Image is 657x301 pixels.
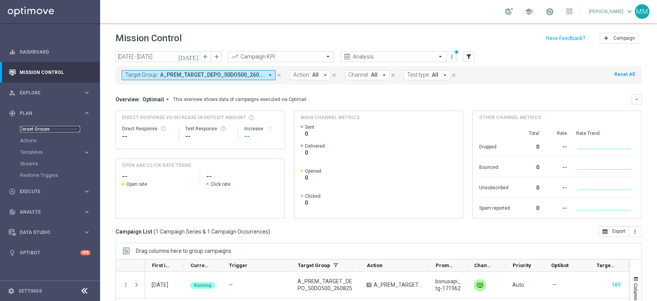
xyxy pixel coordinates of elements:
button: person_search Explore keyboard_arrow_right [8,90,91,96]
button: Action: All arrow_drop_down [290,70,331,80]
i: arrow_drop_down [322,72,329,79]
multiple-options-button: Export to CSV [598,228,642,234]
h3: Overview: [115,96,140,103]
h4: Other channel metrics [479,114,541,121]
span: Channel: [348,72,369,78]
i: add [603,35,609,41]
div: There are unsaved changes [454,49,459,55]
span: Open rate [126,181,147,187]
h2: -- [206,172,278,181]
span: Plan [20,111,83,116]
i: play_circle_outline [9,188,16,195]
div: 0 [519,201,539,214]
h3: Campaign List [115,228,270,235]
span: Campaign [614,35,635,41]
span: — [552,281,557,288]
i: person_search [9,89,16,96]
button: open_in_browser Export [598,226,629,237]
span: Action [367,262,383,268]
div: Data Studio [9,229,83,236]
span: 0 [305,149,325,156]
div: Direct Response [122,126,172,132]
span: school [525,7,533,16]
span: Promotions [436,262,454,268]
div: Explore [9,89,83,96]
h4: OPEN AND CLICK RATE TREND [122,162,191,169]
span: Action: [293,72,310,78]
i: keyboard_arrow_right [83,208,90,215]
div: Test Response [185,126,232,132]
span: Sent [305,124,314,130]
a: Streams [20,161,80,167]
div: 26 Aug 2025, Tuesday [152,281,168,288]
span: bonusapi_tg-171962 [435,278,461,292]
div: Spam reported [479,201,510,214]
div: Mission Control [9,62,90,82]
div: Mission Control [8,69,91,76]
span: Running [194,283,211,288]
span: Trigger [229,262,247,268]
span: Optibot [551,262,568,268]
button: gps_fixed Plan keyboard_arrow_right [8,110,91,116]
button: Target Group: A_PREM_TARGET_DEPO_50DO500_260825 arrow_drop_down [122,70,276,80]
div: Actions [20,135,99,146]
i: refresh [266,126,272,132]
i: arrow_drop_down [441,72,448,79]
h1: Mission Control [115,33,182,44]
span: 0 [305,199,321,206]
span: Delivered [305,143,325,149]
div: This overview shows data of campaigns executed via Optimail [173,96,306,103]
i: keyboard_arrow_right [83,109,90,117]
button: close [390,71,396,79]
div: Increase [244,126,278,132]
span: Templates [20,150,75,155]
button: Channel: All arrow_drop_down [345,70,390,80]
button: arrow_forward [211,51,222,62]
i: arrow_drop_down [164,96,171,103]
span: 0 [305,174,321,181]
i: arrow_drop_down [267,72,274,79]
span: First in Range [152,262,171,268]
span: keyboard_arrow_down [625,7,634,16]
span: A_PREM_TARGET_DEPO_50DO500_260825 [374,281,422,288]
span: Click rate [211,181,231,187]
button: close [450,71,457,79]
span: 1 Campaign Series & 1 Campaign Occurrences [155,228,268,235]
button: add Campaign [600,33,639,44]
button: lightbulb Optibot +10 [8,250,91,256]
div: Templates [20,146,99,158]
div: Target Groups [20,123,99,135]
button: Test type: All arrow_drop_down [404,70,450,80]
i: open_in_browser [602,229,608,235]
button: equalizer Dashboard [8,49,91,55]
button: arrow_back [200,51,211,62]
button: more_vert [122,281,129,288]
a: Target Groups [20,126,80,132]
div: Rate Trend [576,130,635,136]
button: Data Studio keyboard_arrow_right [8,229,91,235]
a: Optibot [20,242,80,263]
div: -- [548,201,567,214]
button: 189 [611,280,622,290]
span: Current Status [191,262,209,268]
span: A [366,283,371,287]
i: filter_alt [465,53,472,60]
span: All [432,72,438,78]
span: Target Group: [125,72,158,78]
i: close [390,72,396,78]
div: Press SPACE to select this row. [116,272,145,299]
div: Rate [548,130,567,136]
i: trending_up [231,53,239,61]
div: Streams [20,158,99,170]
a: Actions [20,138,80,144]
button: [DATE] [177,51,200,63]
i: keyboard_arrow_right [83,89,90,96]
span: Target Group [298,262,330,268]
span: Optimail [142,96,164,103]
div: +10 [80,250,90,255]
div: -- [548,140,567,152]
i: arrow_drop_down [381,72,388,79]
i: arrow_back [203,54,208,59]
